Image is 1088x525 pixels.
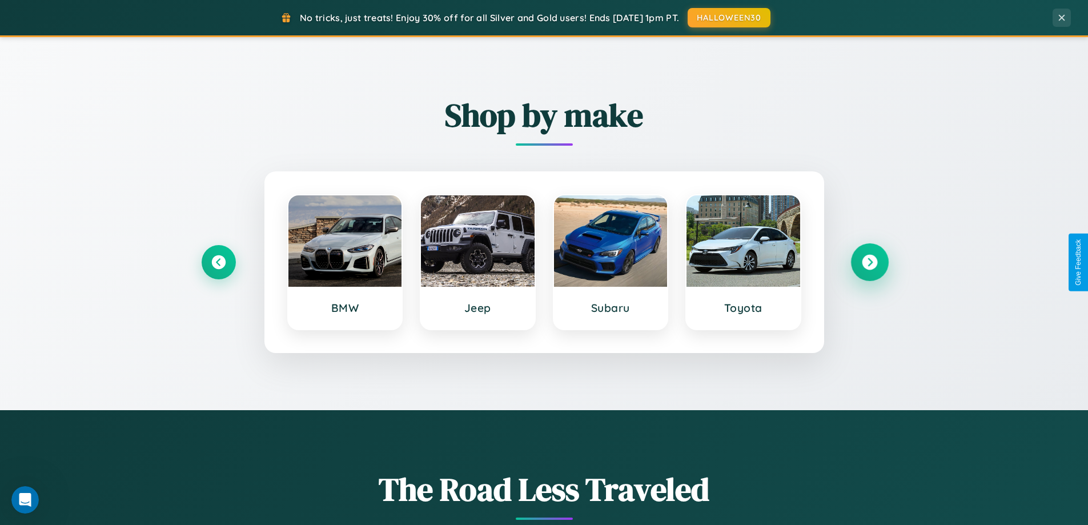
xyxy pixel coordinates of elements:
h3: Subaru [565,301,656,315]
h1: The Road Less Traveled [202,467,887,511]
h3: Toyota [698,301,789,315]
h2: Shop by make [202,93,887,137]
button: HALLOWEEN30 [688,8,770,27]
div: Give Feedback [1074,239,1082,286]
h3: Jeep [432,301,523,315]
iframe: Intercom live chat [11,486,39,514]
span: No tricks, just treats! Enjoy 30% off for all Silver and Gold users! Ends [DATE] 1pm PT. [300,12,679,23]
h3: BMW [300,301,391,315]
